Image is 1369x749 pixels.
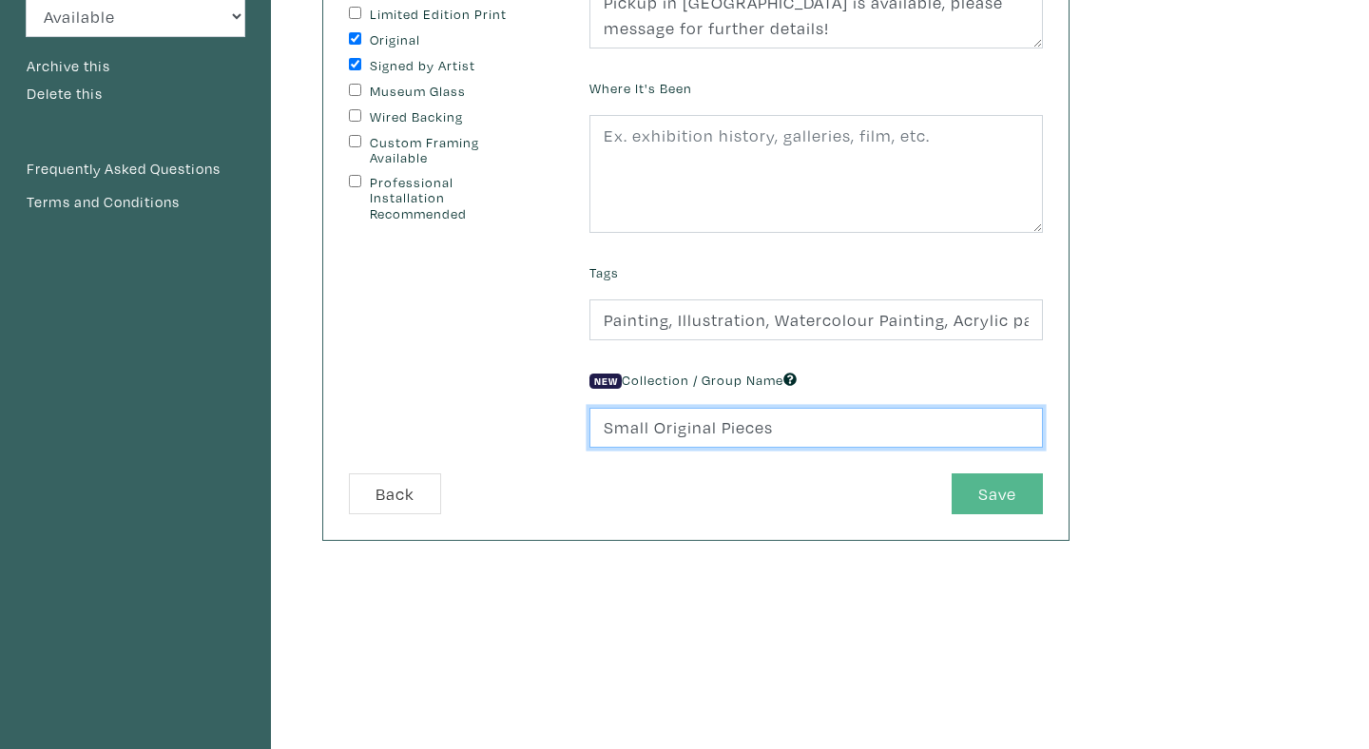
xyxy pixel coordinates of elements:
[370,84,529,100] label: Museum Glass
[370,7,529,23] label: Limited Edition Print
[589,408,1043,449] input: Ex. 202X, Landscape Collection, etc.
[370,58,529,74] label: Signed by Artist
[589,370,797,391] label: Collection / Group Name
[26,54,111,79] button: Archive this
[26,82,104,106] button: Delete this
[26,190,245,215] a: Terms and Conditions
[589,78,692,99] label: Where It's Been
[589,299,1043,340] input: Ex. abstracts, blue, minimalist, people, animals, bright, etc.
[589,374,622,389] span: New
[349,473,441,514] button: Back
[589,262,619,283] label: Tags
[952,473,1043,514] button: Save
[26,157,245,182] a: Frequently Asked Questions
[370,135,529,166] label: Custom Framing Available
[370,175,529,222] label: Professional Installation Recommended
[370,109,529,125] label: Wired Backing
[370,32,529,48] label: Original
